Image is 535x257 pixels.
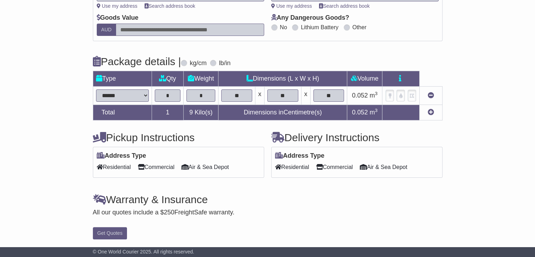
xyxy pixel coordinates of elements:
[152,71,184,87] td: Qty
[145,3,195,9] a: Search address book
[184,105,218,120] td: Kilo(s)
[97,3,138,9] a: Use my address
[181,162,229,173] span: Air & Sea Depot
[352,24,367,31] label: Other
[97,14,139,22] label: Goods Value
[360,162,407,173] span: Air & Sea Depot
[97,162,131,173] span: Residential
[347,71,382,87] td: Volume
[375,108,378,113] sup: 3
[138,162,174,173] span: Commercial
[370,109,378,116] span: m
[352,109,368,116] span: 0.052
[93,105,152,120] td: Total
[93,194,442,205] h4: Warranty & Insurance
[93,249,195,255] span: © One World Courier 2025. All rights reserved.
[218,71,347,87] td: Dimensions (L x W x H)
[93,227,127,239] button: Get Quotes
[370,92,378,99] span: m
[93,56,181,67] h4: Package details |
[97,152,146,160] label: Address Type
[301,24,338,31] label: Lithium Battery
[428,109,434,116] a: Add new item
[93,132,264,143] h4: Pickup Instructions
[271,3,312,9] a: Use my address
[301,87,310,105] td: x
[190,59,206,67] label: kg/cm
[280,24,287,31] label: No
[275,162,309,173] span: Residential
[375,91,378,96] sup: 3
[271,14,349,22] label: Any Dangerous Goods?
[218,105,347,120] td: Dimensions in Centimetre(s)
[271,132,442,143] h4: Delivery Instructions
[97,24,116,36] label: AUD
[164,209,174,216] span: 250
[275,152,325,160] label: Address Type
[316,162,353,173] span: Commercial
[93,209,442,217] div: All our quotes include a $ FreightSafe warranty.
[428,92,434,99] a: Remove this item
[255,87,264,105] td: x
[184,71,218,87] td: Weight
[352,92,368,99] span: 0.052
[93,71,152,87] td: Type
[189,109,193,116] span: 9
[219,59,230,67] label: lb/in
[319,3,370,9] a: Search address book
[152,105,184,120] td: 1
